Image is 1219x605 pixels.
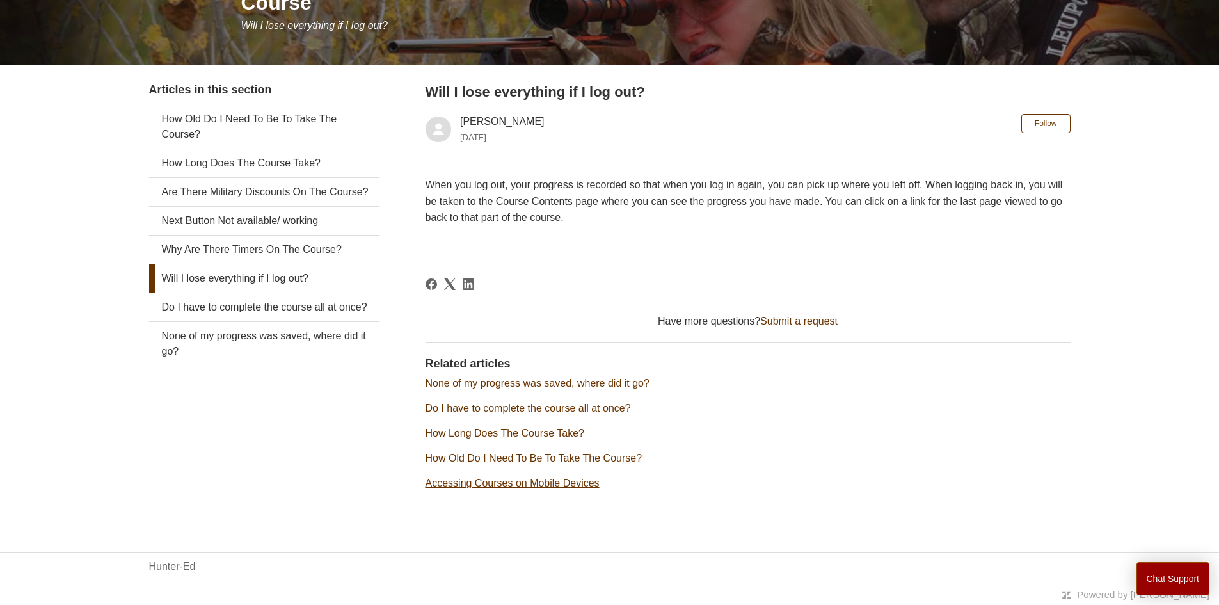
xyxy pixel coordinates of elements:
a: Powered by [PERSON_NAME] [1077,589,1209,600]
a: X Corp [444,278,456,290]
a: How Long Does The Course Take? [426,428,584,439]
a: Next Button Not available/ working [149,207,379,235]
button: Chat Support [1136,562,1210,595]
span: Will I lose everything if I log out? [241,20,388,31]
a: None of my progress was saved, where did it go? [426,378,649,389]
p: When you log out, your progress is recorded so that when you log in again, you can pick up where ... [426,177,1071,226]
a: Submit a request [760,316,838,327]
h2: Related articles [426,355,1071,373]
a: LinkedIn [463,278,474,290]
a: Why Are There Timers On The Course? [149,236,379,264]
time: 08/08/2022, 08:11 [460,133,486,142]
span: Articles in this section [149,83,272,96]
button: Follow Article [1021,114,1071,133]
div: [PERSON_NAME] [460,114,545,145]
h2: Will I lose everything if I log out? [426,81,1071,102]
a: Do I have to complete the course all at once? [149,293,379,321]
a: Are There Military Discounts On The Course? [149,178,379,206]
div: Have more questions? [426,314,1071,329]
a: Do I have to complete the course all at once? [426,403,631,414]
a: Will I lose everything if I log out? [149,264,379,293]
svg: Share this page on X Corp [444,278,456,290]
a: How Long Does The Course Take? [149,149,379,177]
a: How Old Do I Need To Be To Take The Course? [426,453,642,464]
a: Accessing Courses on Mobile Devices [426,478,600,488]
a: How Old Do I Need To Be To Take The Course? [149,105,379,149]
svg: Share this page on LinkedIn [463,278,474,290]
a: Hunter-Ed [149,559,196,574]
a: None of my progress was saved, where did it go? [149,322,379,366]
a: Facebook [426,278,437,290]
svg: Share this page on Facebook [426,278,437,290]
